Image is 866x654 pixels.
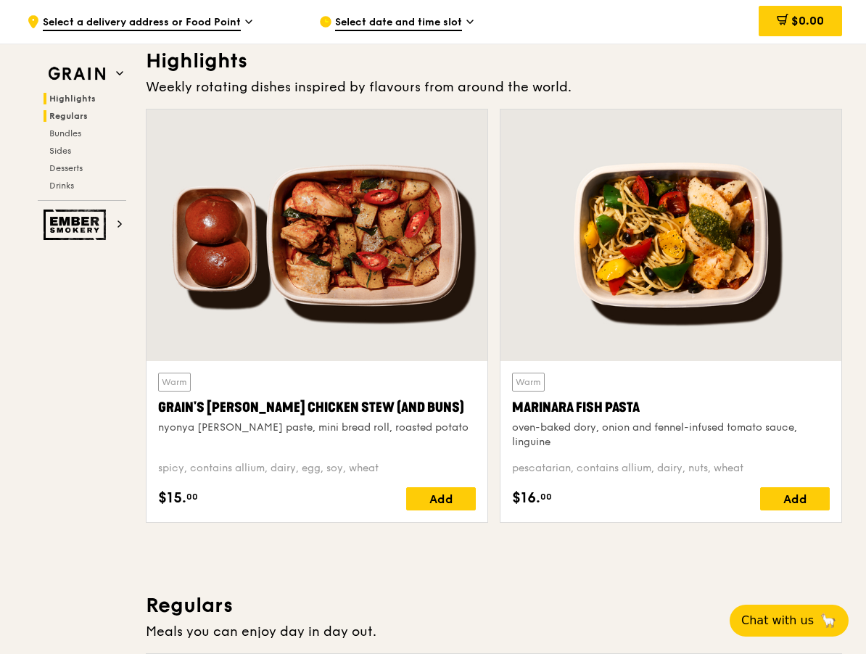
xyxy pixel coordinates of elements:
[49,181,74,191] span: Drinks
[146,592,842,618] h3: Regulars
[146,621,842,642] div: Meals you can enjoy day in day out.
[49,94,96,104] span: Highlights
[44,210,110,240] img: Ember Smokery web logo
[186,491,198,502] span: 00
[158,461,476,476] div: spicy, contains allium, dairy, egg, soy, wheat
[512,487,540,509] span: $16.
[406,487,476,510] div: Add
[158,397,476,418] div: Grain's [PERSON_NAME] Chicken Stew (and buns)
[791,14,824,28] span: $0.00
[49,111,88,121] span: Regulars
[49,163,83,173] span: Desserts
[146,77,842,97] div: Weekly rotating dishes inspired by flavours from around the world.
[158,421,476,435] div: nyonya [PERSON_NAME] paste, mini bread roll, roasted potato
[43,15,241,31] span: Select a delivery address or Food Point
[158,487,186,509] span: $15.
[44,61,110,87] img: Grain web logo
[512,397,830,418] div: Marinara Fish Pasta
[730,605,849,637] button: Chat with us🦙
[512,373,545,392] div: Warm
[820,612,837,629] span: 🦙
[512,421,830,450] div: oven-baked dory, onion and fennel-infused tomato sauce, linguine
[540,491,552,502] span: 00
[158,373,191,392] div: Warm
[146,48,842,74] h3: Highlights
[741,612,814,629] span: Chat with us
[335,15,462,31] span: Select date and time slot
[512,461,830,476] div: pescatarian, contains allium, dairy, nuts, wheat
[760,487,830,510] div: Add
[49,128,81,138] span: Bundles
[49,146,71,156] span: Sides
